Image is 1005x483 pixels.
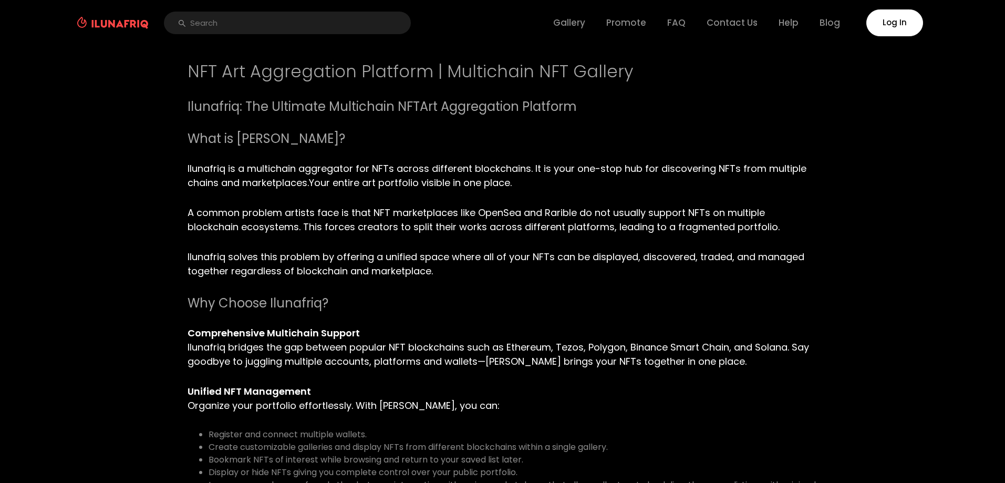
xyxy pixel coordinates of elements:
[188,162,806,189] span: Ilunafriq is a multichain aggregator for NFTs across different blockchains. It is your one-stop h...
[188,341,809,368] span: Ilunafriq bridges the gap between popular NFT blockchains such as Ethereum, Tezos, Polygon, Binan...
[820,16,840,29] a: Blog
[188,326,360,340] b: Comprehensive Multichain Support
[164,12,411,34] input: Search
[209,466,517,478] span: Display or hide NFTs giving you complete control over your public portfolio.
[667,16,686,29] a: FAQ
[188,98,577,115] b: Ilunafriq: The Ultimate Multichain NFTArt Aggregation Platform
[209,428,367,440] span: Register and connect multiple wallets.
[77,17,148,29] img: logo ilunafriq
[866,9,923,36] a: Log In
[209,454,523,466] span: Bookmark NFTs of interest while browsing and return to your saved list later.
[188,206,780,233] span: A common problem artists face is that NFT marketplaces like OpenSea and Rarible do not usually su...
[188,294,328,312] span: Why Choose Ilunafriq?
[779,16,799,29] a: Help
[707,16,758,29] a: Contact Us
[188,59,818,84] h1: NFT Art Aggregation Platform | Multichain NFT Gallery
[188,250,804,278] span: Ilunafriq solves this problem by offering a unified space where all of your NFTs can be displayed...
[188,130,345,147] b: What is [PERSON_NAME]?
[606,16,646,29] a: Promote
[209,441,608,453] span: Create customizable galleries and display NFTs from different blockchains within a single gallery.
[188,399,500,412] span: Organize your portfolio effortlessly. With [PERSON_NAME], you can:
[553,16,585,29] a: Gallery
[188,385,311,398] b: Unified NFT Management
